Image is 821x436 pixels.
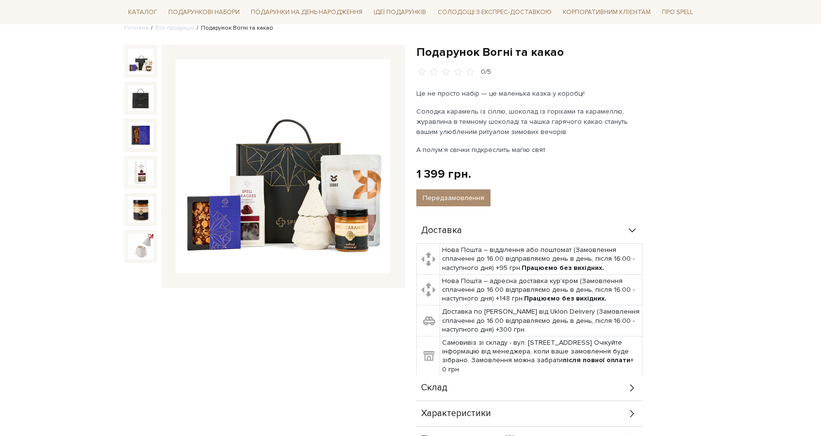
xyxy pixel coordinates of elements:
a: Подарунки на День народження [247,5,366,20]
b: Працюємо без вихідних. [524,294,607,302]
a: Про Spell [658,5,697,20]
a: Солодощі з експрес-доставкою [434,4,556,20]
img: Подарунок Вогні та какао [128,160,153,185]
a: Корпоративним клієнтам [559,5,655,20]
img: Подарунок Вогні та какао [128,85,153,111]
td: Нова Пошта – відділення або поштомат (Замовлення сплаченні до 16:00 відправляємо день в день, піс... [440,244,642,275]
button: Передзамовлення [416,189,491,206]
p: А полум’я свічки підкреслить магію свят. [416,145,644,155]
span: Доставка [421,226,462,235]
a: Головна [124,24,148,32]
img: Подарунок Вогні та какао [176,59,390,274]
td: Нова Пошта – адресна доставка кур'єром (Замовлення сплаченні до 16:00 відправляємо день в день, п... [440,274,642,305]
img: Подарунок Вогні та какао [128,234,153,259]
a: Подарункові набори [164,5,244,20]
div: 1 399 грн. [416,167,471,182]
a: Вся продукція [155,24,194,32]
h1: Подарунок Вогні та какао [416,45,697,60]
a: Ідеї подарунків [370,5,430,20]
b: Працюємо без вихідних. [522,264,604,272]
li: Подарунок Вогні та какао [194,24,273,33]
p: Це не просто набір — це маленька казка у коробці! [416,88,644,99]
div: 0/5 [481,67,491,77]
td: Самовивіз зі складу - вул. [STREET_ADDRESS] Очікуйте інформацію від менеджера, коли ваше замовлен... [440,336,642,376]
span: Характеристики [421,409,491,418]
td: Доставка по [PERSON_NAME] від Uklon Delivery (Замовлення сплаченні до 16:00 відправляємо день в д... [440,305,642,336]
b: після повної оплати [563,356,630,364]
img: Подарунок Вогні та какао [128,197,153,222]
a: Каталог [124,5,161,20]
img: Подарунок Вогні та какао [128,122,153,148]
img: Подарунок Вогні та какао [128,49,153,74]
p: Солодка карамель із сіллю, шоколад із горіхами та карамеллю, журавлина в темному шоколаді та чашк... [416,106,644,137]
span: Склад [421,384,447,392]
